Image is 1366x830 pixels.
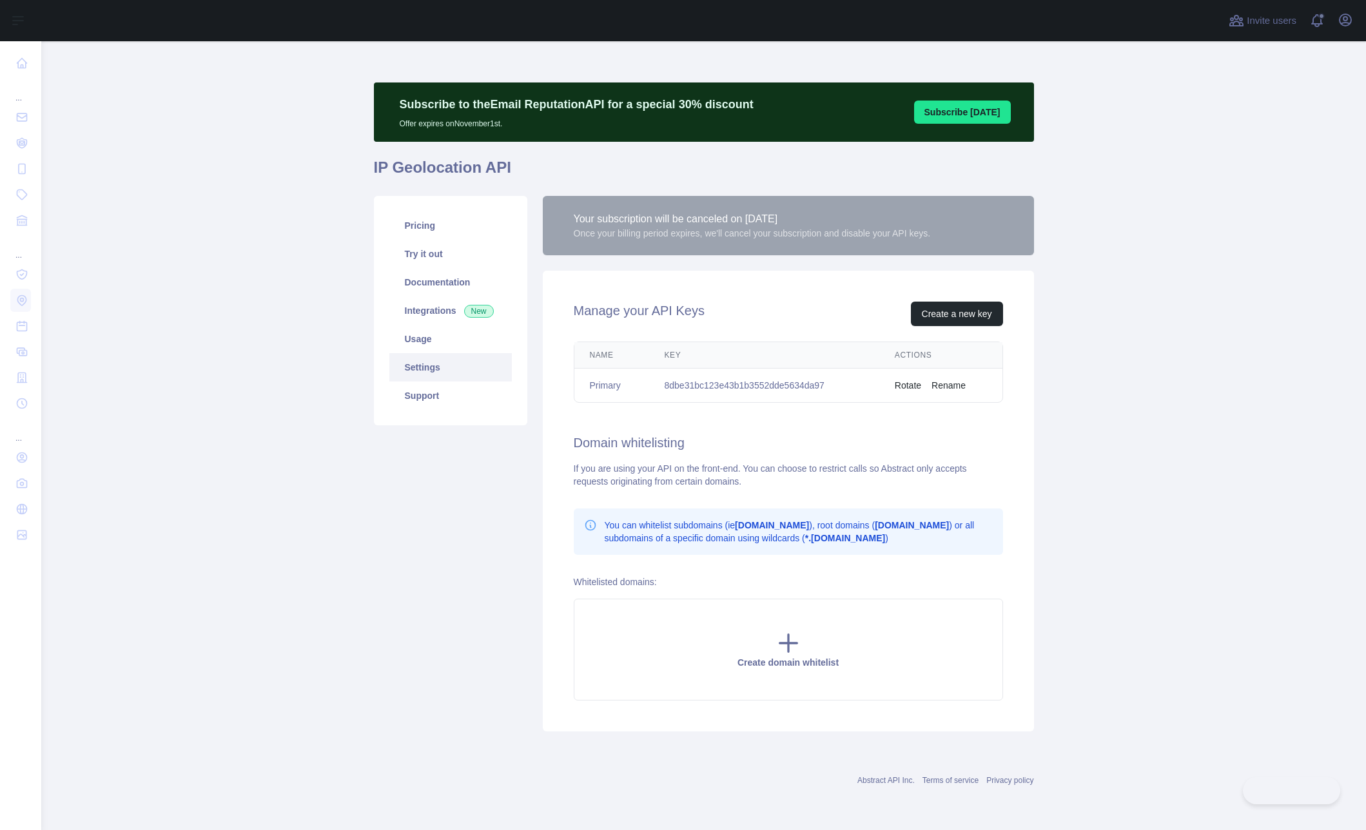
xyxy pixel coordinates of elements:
[914,101,1011,124] button: Subscribe [DATE]
[10,235,31,260] div: ...
[735,520,809,530] b: [DOMAIN_NAME]
[389,296,512,325] a: Integrations New
[911,302,1003,326] button: Create a new key
[389,353,512,381] a: Settings
[374,157,1034,188] h1: IP Geolocation API
[895,379,921,392] button: Rotate
[1243,777,1340,804] iframe: Toggle Customer Support
[574,434,1003,452] h2: Domain whitelisting
[605,519,993,545] p: You can whitelist subdomains (ie ), root domains ( ) or all subdomains of a specific domain using...
[574,227,931,240] div: Once your billing period expires, we'll cancel your subscription and disable your API keys.
[389,381,512,410] a: Support
[986,776,1033,785] a: Privacy policy
[389,240,512,268] a: Try it out
[649,369,879,403] td: 8dbe31bc123e43b1b3552dde5634da97
[875,520,949,530] b: [DOMAIN_NAME]
[574,302,705,326] h2: Manage your API Keys
[922,776,979,785] a: Terms of service
[857,776,915,785] a: Abstract API Inc.
[400,95,754,113] p: Subscribe to the Email Reputation API for a special 30 % discount
[400,113,754,129] p: Offer expires on November 1st.
[574,211,931,227] div: Your subscription will be canceled on [DATE]
[737,657,839,668] span: Create domain whitelist
[10,418,31,443] div: ...
[389,268,512,296] a: Documentation
[464,305,494,318] span: New
[805,533,885,543] b: *.[DOMAIN_NAME]
[932,379,966,392] button: Rename
[389,325,512,353] a: Usage
[1247,14,1296,28] span: Invite users
[10,77,31,103] div: ...
[649,342,879,369] th: Key
[574,462,1003,488] div: If you are using your API on the front-end. You can choose to restrict calls so Abstract only acc...
[574,577,657,587] label: Whitelisted domains:
[574,369,649,403] td: Primary
[574,342,649,369] th: Name
[1226,10,1299,31] button: Invite users
[389,211,512,240] a: Pricing
[879,342,1002,369] th: Actions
